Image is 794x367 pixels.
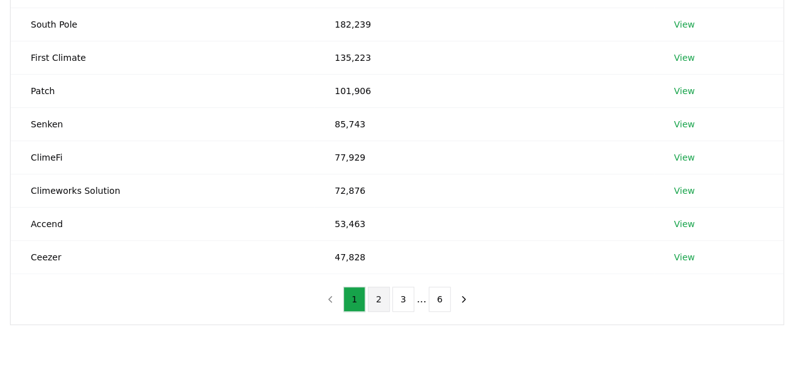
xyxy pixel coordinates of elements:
td: 53,463 [314,207,653,240]
td: First Climate [11,41,314,74]
td: Patch [11,74,314,107]
a: View [674,118,695,130]
a: View [674,218,695,230]
a: View [674,151,695,164]
td: Senken [11,107,314,141]
td: South Pole [11,8,314,41]
td: Accend [11,207,314,240]
button: 6 [429,287,451,312]
button: next page [453,287,475,312]
button: 1 [343,287,365,312]
td: 47,828 [314,240,653,274]
button: 3 [392,287,414,312]
a: View [674,18,695,31]
td: ClimeFi [11,141,314,174]
td: 85,743 [314,107,653,141]
td: Climeworks Solution [11,174,314,207]
button: 2 [368,287,390,312]
li: ... [417,292,426,307]
td: 77,929 [314,141,653,174]
a: View [674,85,695,97]
td: 101,906 [314,74,653,107]
td: 182,239 [314,8,653,41]
td: 72,876 [314,174,653,207]
td: Ceezer [11,240,314,274]
a: View [674,184,695,197]
a: View [674,51,695,64]
td: 135,223 [314,41,653,74]
a: View [674,251,695,263]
